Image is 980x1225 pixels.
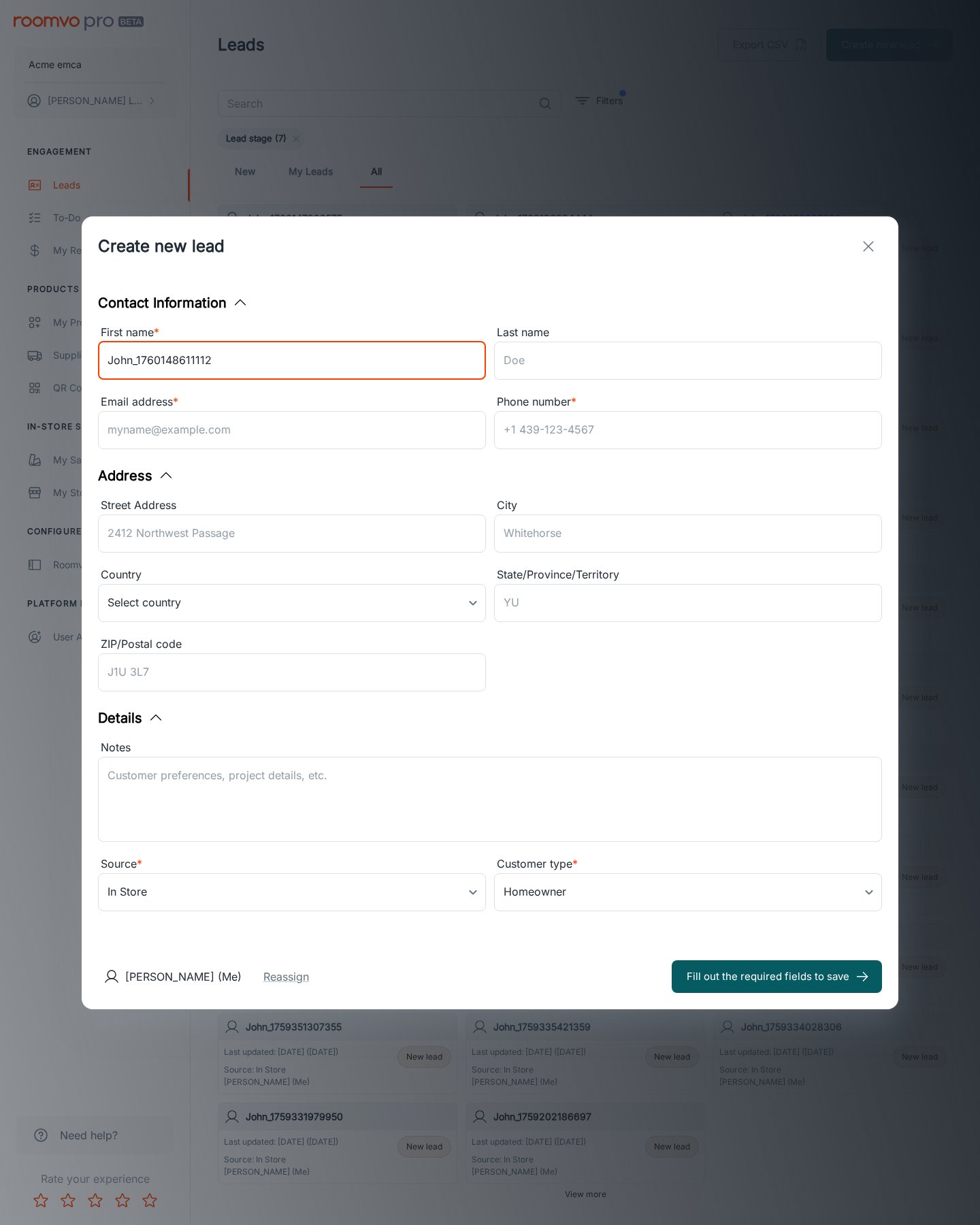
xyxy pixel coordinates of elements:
div: Source [98,855,486,873]
button: Reassign [263,968,309,985]
input: John [98,342,486,380]
div: First name [98,324,486,342]
button: Details [98,708,164,728]
input: myname@example.com [98,411,486,449]
div: Select country [98,584,486,622]
button: exit [855,233,882,260]
input: 2412 Northwest Passage [98,514,486,553]
input: Doe [494,342,882,380]
div: Country [98,566,486,584]
h1: Create new lead [98,234,225,259]
div: ZIP/Postal code [98,636,486,653]
div: Phone number [494,393,882,411]
input: Whitehorse [494,514,882,553]
div: Street Address [98,497,486,514]
div: In Store [98,873,486,911]
button: Address [98,465,174,486]
p: [PERSON_NAME] (Me) [125,968,242,985]
button: Contact Information [98,293,248,313]
div: Last name [494,324,882,342]
div: State/Province/Territory [494,566,882,584]
div: City [494,497,882,514]
input: YU [494,584,882,622]
div: Customer type [494,855,882,873]
div: Homeowner [494,873,882,911]
div: Email address [98,393,486,411]
div: Notes [98,739,882,757]
input: J1U 3L7 [98,653,486,691]
input: +1 439-123-4567 [494,411,882,449]
button: Fill out the required fields to save [672,960,882,993]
